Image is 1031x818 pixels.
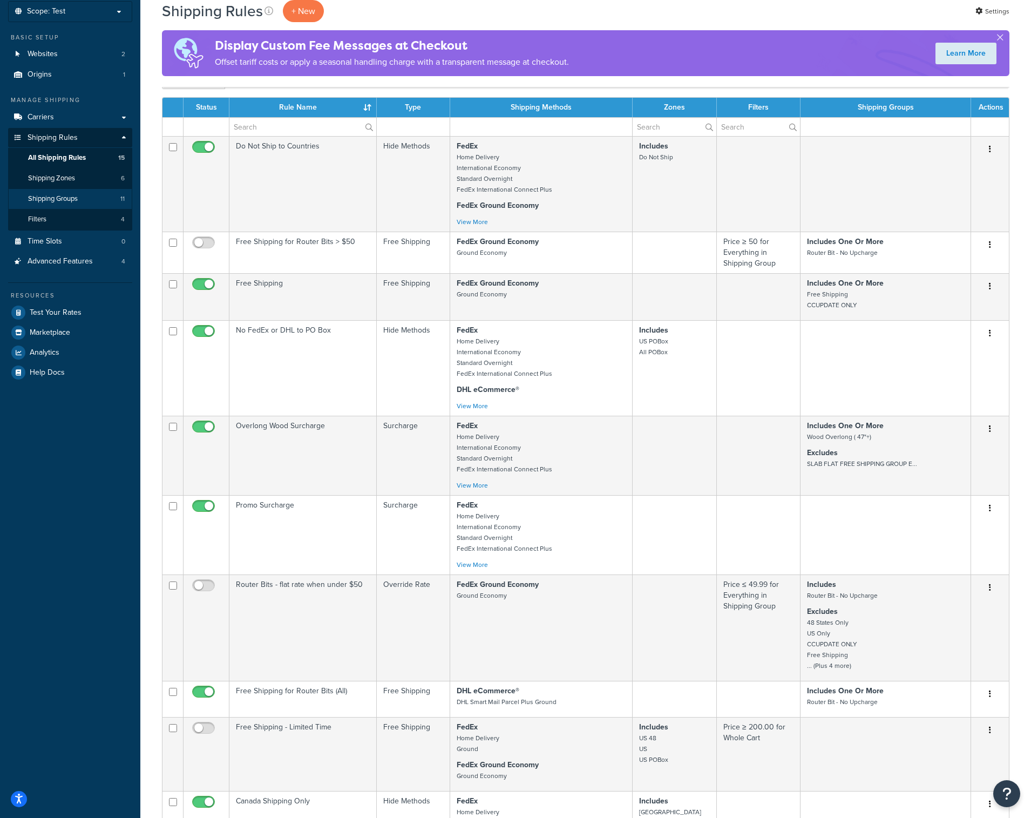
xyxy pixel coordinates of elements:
[162,1,263,22] h1: Shipping Rules
[8,168,132,188] li: Shipping Zones
[457,217,488,227] a: View More
[457,721,478,733] strong: FedEx
[28,257,93,266] span: Advanced Features
[457,336,552,378] small: Home Delivery International Economy Standard Overnight FedEx International Connect Plus
[457,401,488,411] a: View More
[633,118,716,136] input: Search
[639,795,668,807] strong: Includes
[28,133,78,143] span: Shipping Rules
[457,795,478,807] strong: FedEx
[8,363,132,382] li: Help Docs
[28,215,46,224] span: Filters
[8,209,132,229] li: Filters
[229,98,377,117] th: Rule Name : activate to sort column ascending
[457,384,519,395] strong: DHL eCommerce®
[377,273,450,320] td: Free Shipping
[28,70,52,79] span: Origins
[633,98,717,117] th: Zones
[377,717,450,791] td: Free Shipping
[28,50,58,59] span: Websites
[377,232,450,273] td: Free Shipping
[28,153,86,163] span: All Shipping Rules
[717,574,801,681] td: Price ≤ 49.99 for Everything in Shipping Group
[8,323,132,342] a: Marketplace
[935,43,996,64] a: Learn More
[229,232,377,273] td: Free Shipping for Router Bits > $50
[229,717,377,791] td: Free Shipping - Limited Time
[28,113,54,122] span: Carriers
[229,681,377,717] td: Free Shipping for Router Bits (All)
[807,447,838,458] strong: Excludes
[8,65,132,85] a: Origins 1
[377,574,450,681] td: Override Rate
[121,50,125,59] span: 2
[30,368,65,377] span: Help Docs
[377,416,450,495] td: Surcharge
[457,200,539,211] strong: FedEx Ground Economy
[639,336,668,357] small: US POBox All POBox
[377,495,450,574] td: Surcharge
[8,148,132,168] a: All Shipping Rules 15
[8,189,132,209] li: Shipping Groups
[807,685,884,697] strong: Includes One Or More
[457,771,507,781] small: Ground Economy
[457,278,539,289] strong: FedEx Ground Economy
[717,717,801,791] td: Price ≥ 200.00 for Whole Cart
[807,236,884,247] strong: Includes One Or More
[457,579,539,590] strong: FedEx Ground Economy
[121,215,125,224] span: 4
[639,733,668,765] small: US 48 US US POBox
[8,96,132,105] div: Manage Shipping
[8,232,132,252] a: Time Slots 0
[8,252,132,272] a: Advanced Features 4
[8,65,132,85] li: Origins
[717,118,800,136] input: Search
[639,325,668,336] strong: Includes
[457,152,552,194] small: Home Delivery International Economy Standard Overnight FedEx International Connect Plus
[215,37,569,55] h4: Display Custom Fee Messages at Checkout
[229,320,377,416] td: No FedEx or DHL to PO Box
[229,574,377,681] td: Router Bits - flat rate when under $50
[8,33,132,42] div: Basic Setup
[457,481,488,490] a: View More
[807,579,836,590] strong: Includes
[8,148,132,168] li: All Shipping Rules
[807,278,884,289] strong: Includes One Or More
[30,328,70,337] span: Marketplace
[121,174,125,183] span: 6
[377,136,450,232] td: Hide Methods
[457,289,507,299] small: Ground Economy
[639,152,673,162] small: Do Not Ship
[28,194,78,204] span: Shipping Groups
[807,618,857,671] small: 48 States Only US Only CCUPDATE ONLY Free Shipping ... (Plus 4 more)
[993,780,1020,807] button: Open Resource Center
[457,140,478,152] strong: FedEx
[121,237,125,246] span: 0
[8,44,132,64] li: Websites
[8,343,132,362] a: Analytics
[801,98,971,117] th: Shipping Groups
[30,348,59,357] span: Analytics
[971,98,1009,117] th: Actions
[8,107,132,127] a: Carriers
[457,499,478,511] strong: FedEx
[450,98,633,117] th: Shipping Methods
[807,289,857,310] small: Free Shipping CCUPDATE ONLY
[8,232,132,252] li: Time Slots
[118,153,125,163] span: 15
[457,248,507,258] small: Ground Economy
[8,128,132,148] a: Shipping Rules
[457,591,507,600] small: Ground Economy
[457,685,519,697] strong: DHL eCommerce®
[377,98,450,117] th: Type
[807,591,878,600] small: Router Bit - No Upcharge
[215,55,569,70] p: Offset tariff costs or apply a seasonal handling charge with a transparent message at checkout.
[8,189,132,209] a: Shipping Groups 11
[807,459,917,469] small: SLAB FLAT FREE SHIPPING GROUP E...
[229,495,377,574] td: Promo Surcharge
[457,733,499,754] small: Home Delivery Ground
[457,325,478,336] strong: FedEx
